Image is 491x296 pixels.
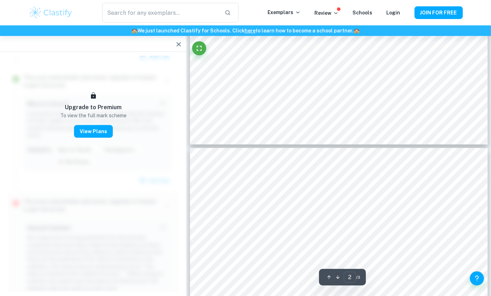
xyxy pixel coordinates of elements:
[354,28,360,33] span: 🏫
[29,6,73,20] img: Clastify logo
[268,8,301,16] p: Exemplars
[65,103,122,112] h6: Upgrade to Premium
[315,9,339,17] p: Review
[1,27,490,35] h6: We just launched Clastify for Schools. Click to learn how to become a school partner.
[387,10,400,16] a: Login
[192,41,206,55] button: Fullscreen
[415,6,463,19] button: JOIN FOR FREE
[353,10,373,16] a: Schools
[60,112,127,119] p: To view the full mark scheme
[356,274,360,280] span: / 3
[74,125,113,138] button: View Plans
[245,28,256,33] a: here
[131,28,137,33] span: 🏫
[470,271,484,285] button: Help and Feedback
[102,3,219,23] input: Search for any exemplars...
